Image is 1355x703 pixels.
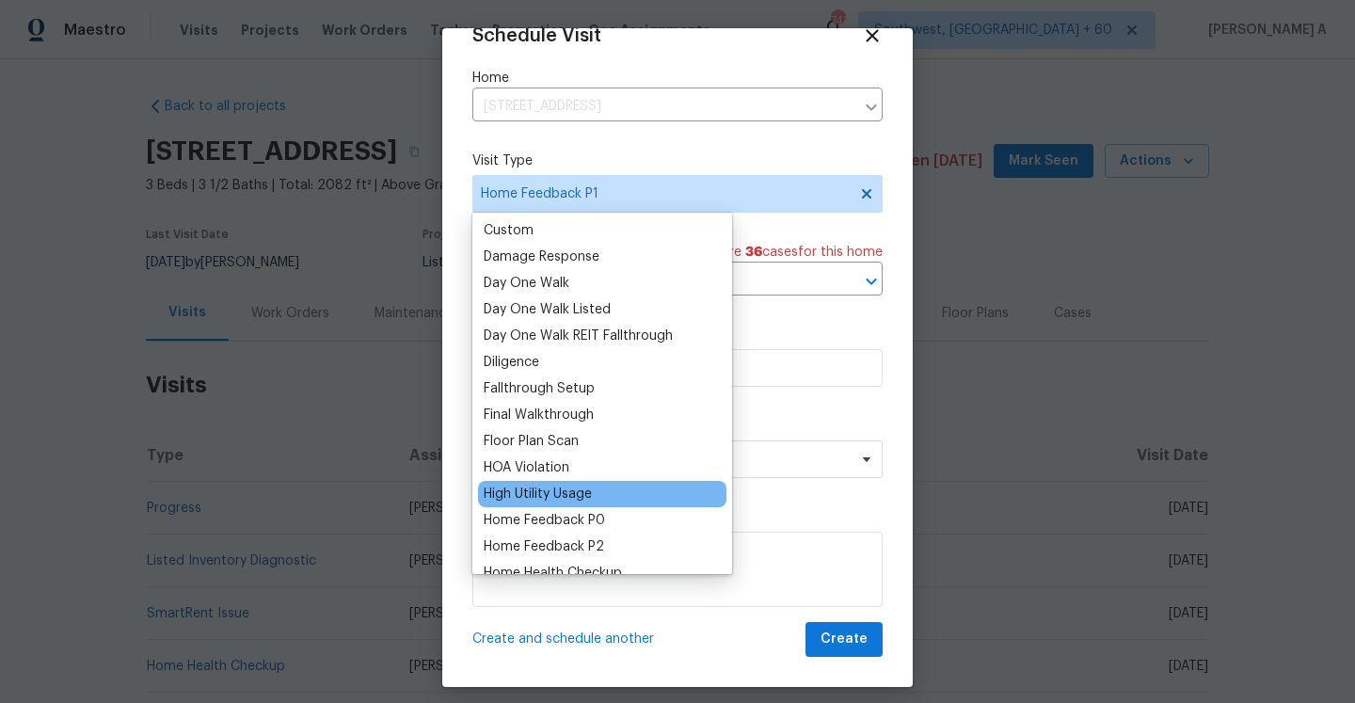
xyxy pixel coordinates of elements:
[484,432,579,451] div: Floor Plan Scan
[745,246,762,259] span: 36
[484,327,673,345] div: Day One Walk REIT Fallthrough
[472,92,854,121] input: Enter in an address
[484,458,569,477] div: HOA Violation
[481,184,847,203] span: Home Feedback P1
[805,622,883,657] button: Create
[472,26,601,45] span: Schedule Visit
[484,221,534,240] div: Custom
[858,268,885,295] button: Open
[484,379,595,398] div: Fallthrough Setup
[472,152,883,170] label: Visit Type
[472,69,883,88] label: Home
[686,243,883,262] span: There are case s for this home
[862,25,883,46] span: Close
[484,537,604,556] div: Home Feedback P2
[484,485,592,503] div: High Utility Usage
[484,353,539,372] div: Diligence
[821,628,868,651] span: Create
[472,630,654,648] span: Create and schedule another
[484,248,599,266] div: Damage Response
[484,300,611,319] div: Day One Walk Listed
[484,274,569,293] div: Day One Walk
[484,511,605,530] div: Home Feedback P0
[484,406,594,424] div: Final Walkthrough
[484,564,622,583] div: Home Health Checkup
